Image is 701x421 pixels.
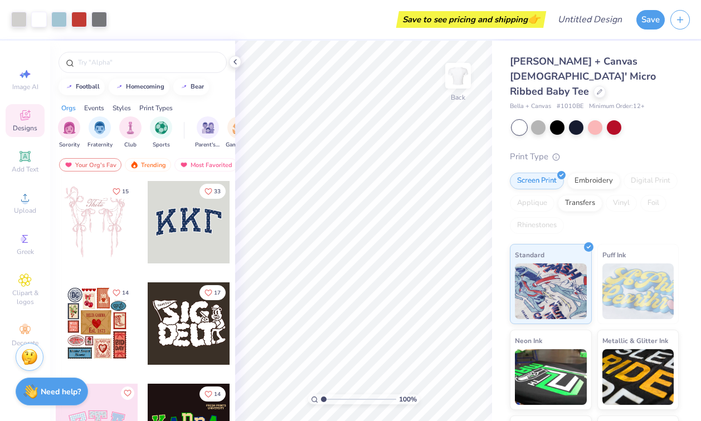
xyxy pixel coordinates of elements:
div: football [76,84,100,90]
img: Back [447,65,469,87]
img: Puff Ink [602,263,674,319]
span: Add Text [12,165,38,174]
img: most_fav.gif [64,161,73,169]
button: filter button [87,116,113,149]
div: Vinyl [606,195,637,212]
img: Sorority Image [63,121,76,134]
span: Decorate [12,339,38,347]
strong: Need help? [41,386,81,397]
img: most_fav.gif [179,161,188,169]
img: Standard [515,263,587,319]
span: Image AI [12,82,38,91]
span: Club [124,141,137,149]
div: Events [84,103,104,113]
span: Standard [515,249,544,261]
span: [PERSON_NAME] + Canvas [DEMOGRAPHIC_DATA]' Micro Ribbed Baby Tee [510,55,656,98]
img: Sports Image [155,121,168,134]
div: bear [191,84,204,90]
div: filter for Parent's Weekend [195,116,221,149]
div: Rhinestones [510,217,564,234]
span: Fraternity [87,141,113,149]
div: Most Favorited [174,158,237,172]
div: filter for Sports [150,116,172,149]
button: bear [173,79,209,95]
button: Like [199,285,226,300]
div: Save to see pricing and shipping [399,11,543,28]
button: Like [199,386,226,402]
span: Bella + Canvas [510,102,551,111]
img: trend_line.gif [115,84,124,90]
button: filter button [119,116,142,149]
span: 15 [122,189,129,194]
div: Print Type [510,150,679,163]
div: Embroidery [567,173,620,189]
img: Club Image [124,121,137,134]
span: Upload [14,206,36,215]
button: filter button [58,116,80,149]
div: Foil [640,195,666,212]
span: Minimum Order: 12 + [589,102,645,111]
span: # 1010BE [557,102,583,111]
img: trending.gif [130,161,139,169]
span: Game Day [226,141,251,149]
div: Trending [125,158,171,172]
div: filter for Game Day [226,116,251,149]
span: Metallic & Glitter Ink [602,335,668,346]
span: Parent's Weekend [195,141,221,149]
img: Parent's Weekend Image [202,121,215,134]
button: homecoming [109,79,169,95]
button: Like [108,285,134,300]
button: Like [199,184,226,199]
div: Screen Print [510,173,564,189]
button: Like [108,184,134,199]
span: Designs [13,124,37,133]
button: Save [636,10,665,30]
img: trend_line.gif [65,84,74,90]
div: homecoming [126,84,164,90]
div: Your Org's Fav [59,158,121,172]
button: filter button [195,116,221,149]
div: Digital Print [624,173,678,189]
img: Metallic & Glitter Ink [602,349,674,405]
span: 17 [214,290,221,296]
input: Try "Alpha" [77,57,220,68]
span: Sorority [59,141,80,149]
div: Print Types [139,103,173,113]
span: Greek [17,247,34,256]
img: trend_line.gif [179,84,188,90]
button: filter button [226,116,251,149]
span: Clipart & logos [6,288,45,306]
img: Neon Ink [515,349,587,405]
div: Transfers [558,195,602,212]
span: 👉 [528,12,540,26]
img: Game Day Image [232,121,245,134]
button: filter button [150,116,172,149]
div: Styles [113,103,131,113]
div: filter for Sorority [58,116,80,149]
img: Fraternity Image [94,121,106,134]
span: Sports [153,141,170,149]
span: 14 [122,290,129,296]
div: filter for Club [119,116,142,149]
span: Puff Ink [602,249,626,261]
span: Neon Ink [515,335,542,346]
button: Like [121,386,134,400]
span: 100 % [399,394,417,404]
span: 14 [214,391,221,397]
div: Back [451,92,465,102]
div: Applique [510,195,554,212]
button: football [59,79,105,95]
div: Orgs [61,103,76,113]
div: filter for Fraternity [87,116,113,149]
span: 33 [214,189,221,194]
input: Untitled Design [549,8,631,31]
